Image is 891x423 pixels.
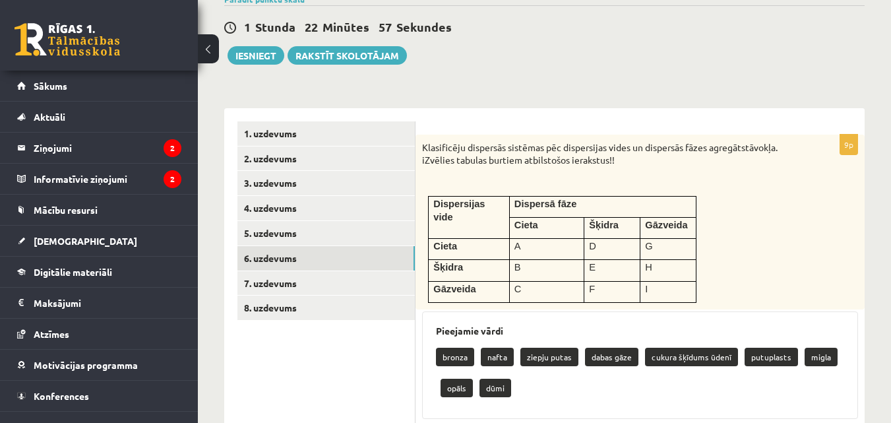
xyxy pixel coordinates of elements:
p: 9p [840,134,858,155]
legend: Maksājumi [34,288,181,318]
p: opāls [441,379,473,397]
span: D [589,241,596,251]
a: Atzīmes [17,319,181,349]
b: Dispersā fāze [514,199,577,209]
a: Digitālie materiāli [17,257,181,287]
b: Šķidra [433,262,463,273]
a: 8. uzdevums [237,296,415,320]
i: 2 [164,139,181,157]
span: 22 [305,19,318,34]
b: Cieta [514,220,538,230]
i: 2 [164,170,181,188]
a: Rakstīt skolotājam [288,46,407,65]
span: E [589,262,596,273]
a: Maksājumi [17,288,181,318]
span: F [589,284,595,294]
a: [DEMOGRAPHIC_DATA] [17,226,181,256]
button: Iesniegt [228,46,284,65]
legend: Informatīvie ziņojumi [34,164,181,194]
span: Sekundes [396,19,452,34]
p: migla [805,348,838,366]
span: Digitālie materiāli [34,266,112,278]
p: nafta [481,348,514,366]
a: Informatīvie ziņojumi2 [17,164,181,194]
a: 1. uzdevums [237,121,415,146]
a: Mācību resursi [17,195,181,225]
span: Minūtes [323,19,369,34]
span: Atzīmes [34,328,69,340]
a: 3. uzdevums [237,171,415,195]
p: Klasificēju dispersās sistēmas pēc dispersijas vides un dispersās fāzes agregātstāvokļa. iZvēlies... [422,141,792,167]
b: Dispersijas vide [433,199,485,223]
span: Mācību resursi [34,204,98,216]
a: Rīgas 1. Tālmācības vidusskola [15,23,120,56]
p: ziepju putas [520,348,578,366]
a: 4. uzdevums [237,196,415,220]
span: A [514,241,521,251]
a: Konferences [17,381,181,411]
span: G [645,241,652,251]
b: Šķidra [589,220,619,230]
legend: Ziņojumi [34,133,181,163]
span: Aktuāli [34,111,65,123]
p: dūmi [479,379,511,397]
b: Cieta [433,241,457,251]
a: 5. uzdevums [237,221,415,245]
a: Ziņojumi2 [17,133,181,163]
a: Sākums [17,71,181,101]
span: Konferences [34,390,89,402]
span: B [514,262,521,273]
span: Stunda [255,19,295,34]
p: dabas gāze [585,348,638,366]
span: C [514,284,522,294]
p: bronza [436,348,474,366]
a: Aktuāli [17,102,181,132]
span: Motivācijas programma [34,359,138,371]
span: [DEMOGRAPHIC_DATA] [34,235,137,247]
p: cukura šķīdums ūdenī [645,348,738,366]
a: 7. uzdevums [237,271,415,296]
a: 6. uzdevums [237,246,415,271]
span: 1 [244,19,251,34]
b: Gāzveida [433,284,476,294]
p: putuplasts [745,348,798,366]
span: 57 [379,19,392,34]
span: I [645,284,648,294]
a: Motivācijas programma [17,350,181,380]
b: Gāzveida [645,220,687,230]
h3: Pieejamie vārdi [436,325,844,337]
span: Sākums [34,80,67,92]
span: H [645,262,652,273]
a: 2. uzdevums [237,146,415,171]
